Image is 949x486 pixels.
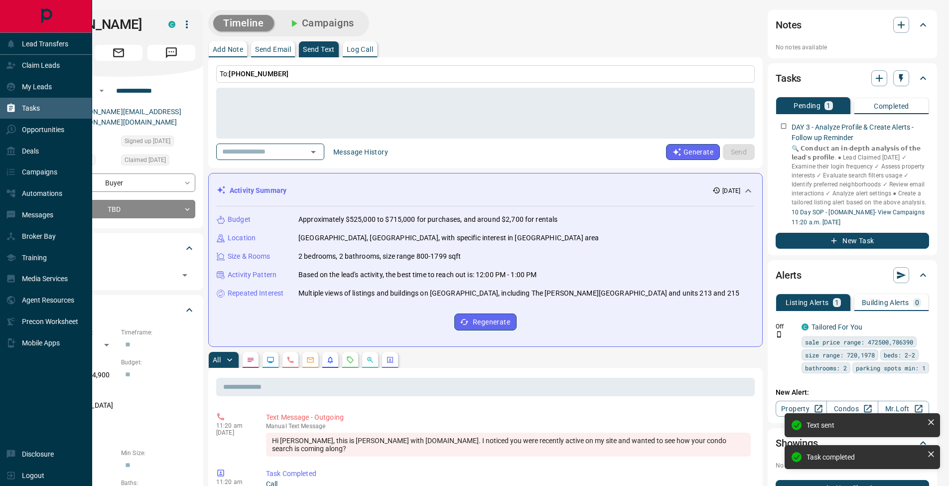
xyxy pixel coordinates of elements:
[776,43,929,52] p: No notes available
[247,356,255,364] svg: Notes
[42,16,153,32] h1: [PERSON_NAME]
[776,233,929,249] button: New Task
[776,13,929,37] div: Notes
[878,401,929,417] a: Mr.Loft
[327,144,394,160] button: Message History
[228,288,283,299] p: Repeated Interest
[826,102,830,109] p: 1
[213,356,221,363] p: All
[776,267,802,283] h2: Alerts
[366,356,374,364] svg: Opportunities
[805,363,847,373] span: bathrooms: 2
[835,299,839,306] p: 1
[147,45,195,61] span: Message
[792,209,925,216] a: 10 Day SOP - [DOMAIN_NAME]- View Campaigns
[216,479,251,486] p: 11:20 am
[178,268,192,282] button: Open
[298,233,599,243] p: [GEOGRAPHIC_DATA], [GEOGRAPHIC_DATA], with specific interest in [GEOGRAPHIC_DATA] area
[213,15,274,31] button: Timeline
[884,350,915,360] span: beds: 2-2
[776,387,929,398] p: New Alert:
[874,103,909,110] p: Completed
[326,356,334,364] svg: Listing Alerts
[216,65,755,83] p: To:
[776,17,802,33] h2: Notes
[96,85,108,97] button: Open
[298,270,537,280] p: Based on the lead's activity, the best time to reach out is: 12:00 PM - 1:00 PM
[792,218,929,227] p: 11:20 a.m. [DATE]
[786,299,829,306] p: Listing Alerts
[42,419,195,428] p: Motivation:
[807,421,923,429] div: Text sent
[805,350,875,360] span: size range: 720,1978
[267,356,274,364] svg: Lead Browsing Activity
[802,324,809,330] div: condos.ca
[266,469,751,479] p: Task Completed
[228,233,256,243] p: Location
[255,46,291,53] p: Send Email
[776,401,827,417] a: Property
[42,397,195,414] p: [GEOGRAPHIC_DATA]
[794,102,820,109] p: Pending
[826,401,878,417] a: Condos
[228,251,271,262] p: Size & Rooms
[230,185,286,196] p: Activity Summary
[95,45,142,61] span: Email
[42,388,195,397] p: Areas Searched:
[168,21,175,28] div: condos.ca
[862,299,909,306] p: Building Alerts
[856,363,926,373] span: parking spots min: 1
[121,449,195,458] p: Min Size:
[216,429,251,436] p: [DATE]
[386,356,394,364] svg: Agent Actions
[213,46,243,53] p: Add Note
[266,433,751,457] div: Hi [PERSON_NAME], this is [PERSON_NAME] with [DOMAIN_NAME]. I noticed you were recently active on...
[266,423,287,430] span: manual
[454,314,517,330] button: Regenerate
[298,214,557,225] p: Approximately $525,000 to $715,000 for purchases, and around $2,700 for rentals
[286,356,294,364] svg: Calls
[306,145,320,159] button: Open
[812,323,862,331] a: Tailored For You
[298,251,461,262] p: 2 bedrooms, 2 bathrooms, size range 800-1799 sqft
[303,46,335,53] p: Send Text
[298,288,739,299] p: Multiple views of listings and buildings on [GEOGRAPHIC_DATA], including The [PERSON_NAME][GEOGRA...
[121,155,195,168] div: Tue Sep 09 2025
[776,331,783,338] svg: Push Notification Only
[121,136,195,150] div: Tue Sep 09 2025
[347,46,373,53] p: Log Call
[42,236,195,260] div: Tags
[216,422,251,429] p: 11:20 am
[776,70,801,86] h2: Tasks
[121,328,195,337] p: Timeframe:
[776,322,796,331] p: Off
[42,298,195,322] div: Criteria
[776,461,929,470] p: No showings booked
[805,337,913,347] span: sale price range: 472500,786390
[776,431,929,455] div: Showings
[346,356,354,364] svg: Requests
[42,200,195,218] div: TBD
[792,122,929,143] p: DAY 3 - Analyze Profile & Create Alerts - Follow up Reminder
[792,144,929,207] p: 🔍 𝗖𝗼𝗻𝗱𝘂𝗰𝘁 𝗮𝗻 𝗶𝗻-𝗱𝗲𝗽𝘁𝗵 𝗮𝗻𝗮𝗹𝘆𝘀𝗶𝘀 𝗼𝗳 𝘁𝗵𝗲 𝗹𝗲𝗮𝗱'𝘀 𝗽𝗿𝗼𝗳𝗶𝗹𝗲. ‎● Lead Claimed [DATE] ✓ Examine their logi...
[69,108,181,126] a: [PERSON_NAME][EMAIL_ADDRESS][PERSON_NAME][DOMAIN_NAME]
[217,181,754,200] div: Activity Summary[DATE]
[42,173,195,192] div: Buyer
[125,136,170,146] span: Signed up [DATE]
[776,66,929,90] div: Tasks
[125,155,166,165] span: Claimed [DATE]
[229,70,288,78] span: [PHONE_NUMBER]
[278,15,364,31] button: Campaigns
[228,270,276,280] p: Activity Pattern
[807,453,923,461] div: Task completed
[776,263,929,287] div: Alerts
[228,214,251,225] p: Budget
[121,358,195,367] p: Budget:
[722,186,740,195] p: [DATE]
[266,412,751,423] p: Text Message - Outgoing
[776,435,818,451] h2: Showings
[915,299,919,306] p: 0
[666,144,720,160] button: Generate
[266,423,751,430] p: Text Message
[306,356,314,364] svg: Emails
